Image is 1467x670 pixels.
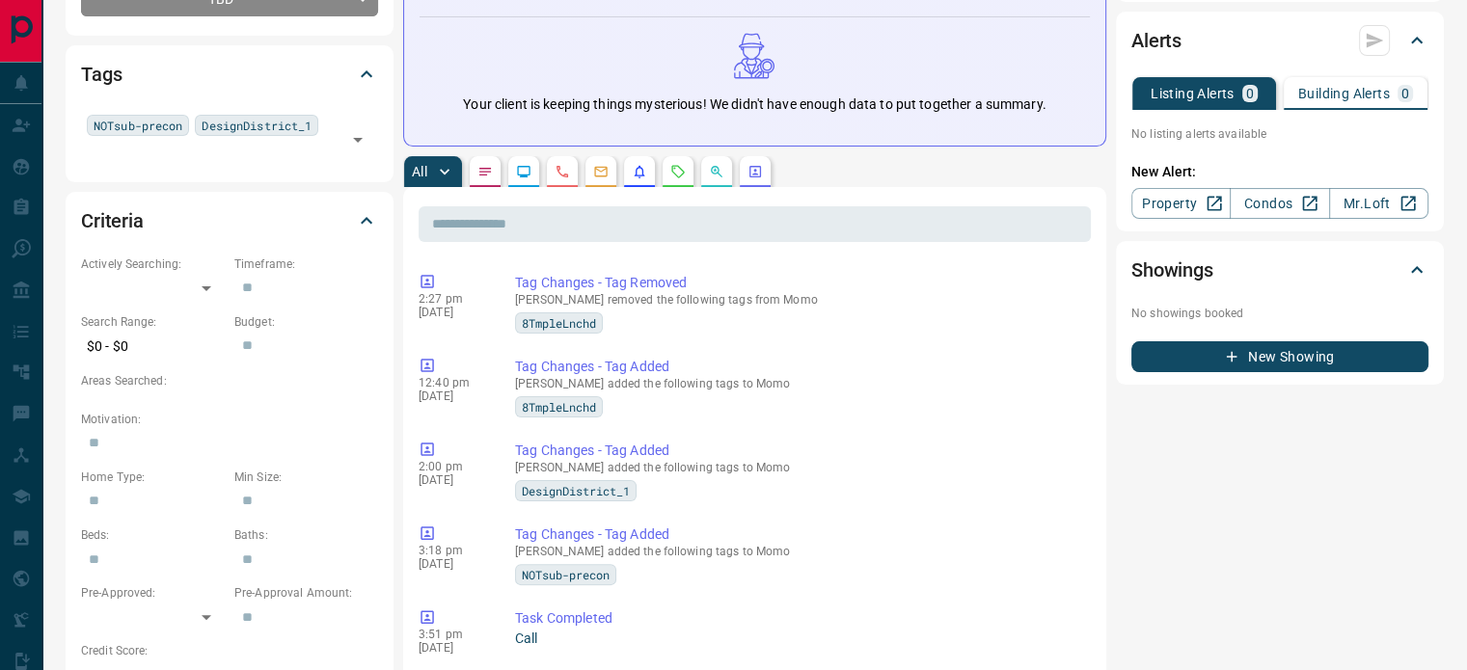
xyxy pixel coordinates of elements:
[515,377,1083,390] p: [PERSON_NAME] added the following tags to Momo
[593,164,609,179] svg: Emails
[1131,25,1182,56] h2: Alerts
[81,255,225,273] p: Actively Searching:
[1230,188,1329,219] a: Condos
[419,544,486,557] p: 3:18 pm
[515,629,1083,649] p: Call
[419,389,486,403] p: [DATE]
[555,164,570,179] svg: Calls
[1131,188,1231,219] a: Property
[522,481,630,500] span: DesignDistrict_1
[412,165,427,178] p: All
[1131,341,1428,372] button: New Showing
[632,164,647,179] svg: Listing Alerts
[81,372,378,389] p: Areas Searched:
[234,526,378,544] p: Baths:
[747,164,763,179] svg: Agent Actions
[419,376,486,389] p: 12:40 pm
[1151,87,1235,100] p: Listing Alerts
[419,641,486,655] p: [DATE]
[1131,255,1213,285] h2: Showings
[515,608,1083,629] p: Task Completed
[81,584,225,602] p: Pre-Approved:
[234,584,378,602] p: Pre-Approval Amount:
[81,642,378,659] p: Credit Score:
[515,273,1083,293] p: Tag Changes - Tag Removed
[1131,17,1428,64] div: Alerts
[419,460,486,473] p: 2:00 pm
[81,331,225,362] p: $0 - $0
[515,524,1083,545] p: Tag Changes - Tag Added
[419,557,486,571] p: [DATE]
[515,357,1083,377] p: Tag Changes - Tag Added
[234,255,378,273] p: Timeframe:
[81,205,144,236] h2: Criteria
[81,313,225,331] p: Search Range:
[709,164,724,179] svg: Opportunities
[515,545,1083,558] p: [PERSON_NAME] added the following tags to Momo
[670,164,686,179] svg: Requests
[1131,247,1428,293] div: Showings
[1246,87,1254,100] p: 0
[463,94,1046,115] p: Your client is keeping things mysterious! We didn't have enough data to put together a summary.
[1401,87,1409,100] p: 0
[522,313,596,333] span: 8TmpleLnchd
[1329,188,1428,219] a: Mr.Loft
[1131,162,1428,182] p: New Alert:
[419,306,486,319] p: [DATE]
[1131,305,1428,322] p: No showings booked
[477,164,493,179] svg: Notes
[419,292,486,306] p: 2:27 pm
[515,441,1083,461] p: Tag Changes - Tag Added
[522,565,610,584] span: NOTsub-precon
[81,51,378,97] div: Tags
[515,293,1083,307] p: [PERSON_NAME] removed the following tags from Momo
[1131,125,1428,143] p: No listing alerts available
[81,526,225,544] p: Beds:
[522,397,596,416] span: 8TmpleLnchd
[1298,87,1390,100] p: Building Alerts
[234,313,378,331] p: Budget:
[234,469,378,486] p: Min Size:
[81,59,122,90] h2: Tags
[419,473,486,487] p: [DATE]
[202,116,312,135] span: DesignDistrict_1
[419,628,486,641] p: 3:51 pm
[81,469,225,486] p: Home Type:
[94,116,182,135] span: NOTsub-precon
[81,411,378,428] p: Motivation:
[344,126,371,153] button: Open
[515,461,1083,474] p: [PERSON_NAME] added the following tags to Momo
[81,198,378,244] div: Criteria
[516,164,531,179] svg: Lead Browsing Activity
